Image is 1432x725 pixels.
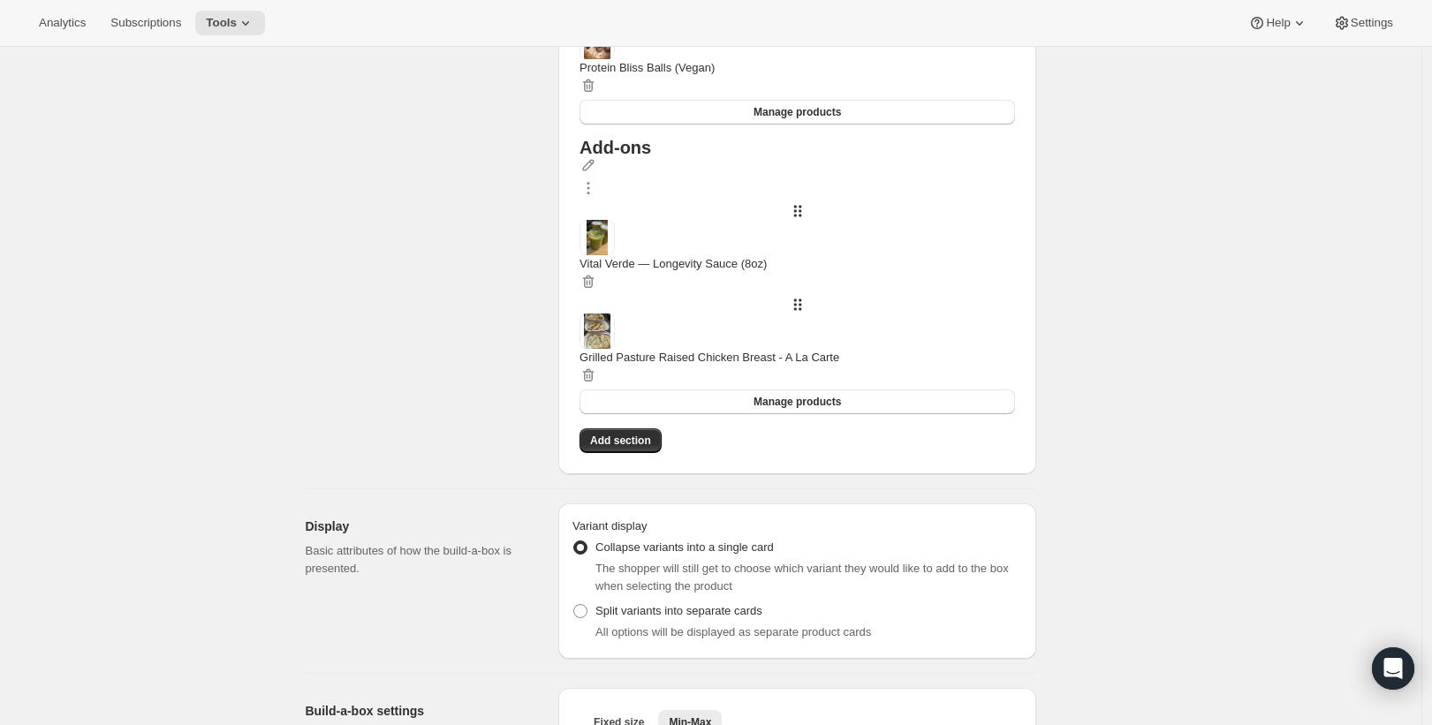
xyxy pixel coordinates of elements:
[580,139,1015,156] div: Add-ons
[110,16,181,30] span: Subscriptions
[580,59,1015,77] div: Protein Bliss Balls (Vegan)
[195,11,265,35] button: Tools
[580,389,1015,414] button: Manage products
[580,255,1015,273] div: Vital Verde — Longevity Sauce (8oz)
[595,562,1009,593] span: The shopper will still get to choose which variant they would like to add to the box when selecti...
[595,625,871,638] span: All options will be displayed as separate product cards
[39,16,86,30] span: Analytics
[580,428,662,453] button: Add section
[1266,16,1290,30] span: Help
[1351,16,1393,30] span: Settings
[100,11,192,35] button: Subscriptions
[595,540,774,554] span: Collapse variants into a single card
[306,542,531,578] p: Basic attributes of how the build-a-box is presented.
[590,434,651,448] span: Add section
[580,349,1015,366] div: Grilled Pasture Raised Chicken Breast - A La Carte
[595,604,762,617] span: Split variants into separate cards
[580,100,1015,125] button: Manage products
[206,16,237,30] span: Tools
[28,11,96,35] button: Analytics
[754,105,841,119] span: Manage products
[572,517,1022,535] div: Variant display
[306,702,531,720] h2: Build-a-box settings
[1322,11,1404,35] button: Settings
[306,517,531,535] h2: Display
[1372,647,1414,690] div: Open Intercom Messenger
[754,395,841,409] span: Manage products
[1238,11,1318,35] button: Help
